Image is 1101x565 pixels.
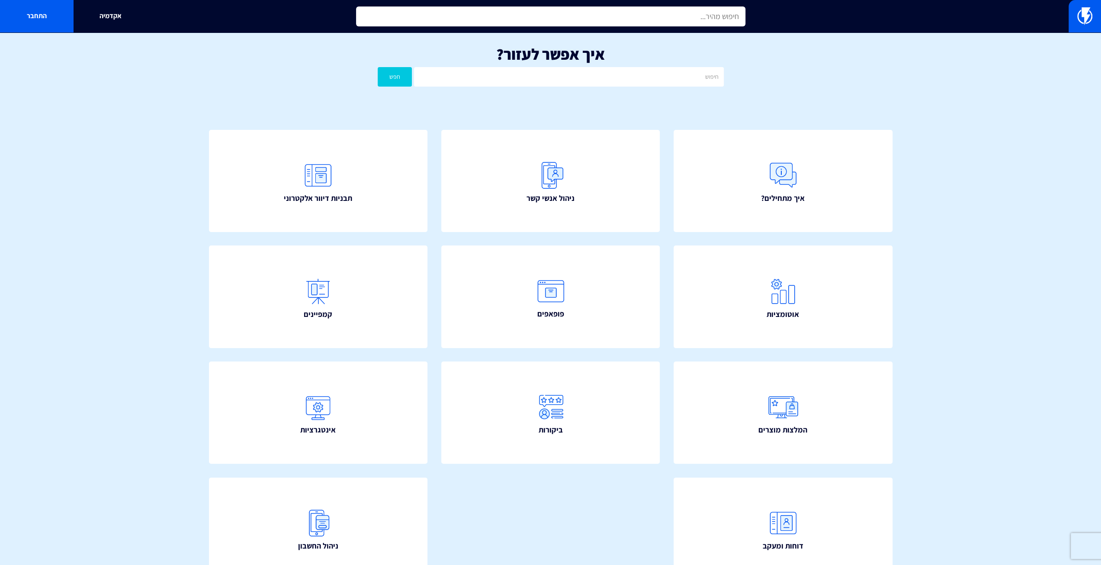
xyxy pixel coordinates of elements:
[300,424,336,436] span: אינטגרציות
[758,424,807,436] span: המלצות מוצרים
[441,362,660,464] a: ביקורות
[761,193,805,204] span: איך מתחילים?
[378,67,412,87] button: חפש
[209,130,428,232] a: תבניות דיוור אלקטרוני
[209,245,428,348] a: קמפיינים
[414,67,723,87] input: חיפוש
[304,309,332,320] span: קמפיינים
[767,309,799,320] span: אוטומציות
[13,45,1088,63] h1: איך אפשר לעזור?
[284,193,352,204] span: תבניות דיוור אלקטרוני
[526,193,575,204] span: ניהול אנשי קשר
[763,540,803,552] span: דוחות ומעקב
[298,540,338,552] span: ניהול החשבון
[674,245,892,348] a: אוטומציות
[356,6,745,26] input: חיפוש מהיר...
[674,130,892,232] a: איך מתחילים?
[209,362,428,464] a: אינטגרציות
[441,130,660,232] a: ניהול אנשי קשר
[674,362,892,464] a: המלצות מוצרים
[441,245,660,348] a: פופאפים
[539,424,563,436] span: ביקורות
[537,308,564,320] span: פופאפים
